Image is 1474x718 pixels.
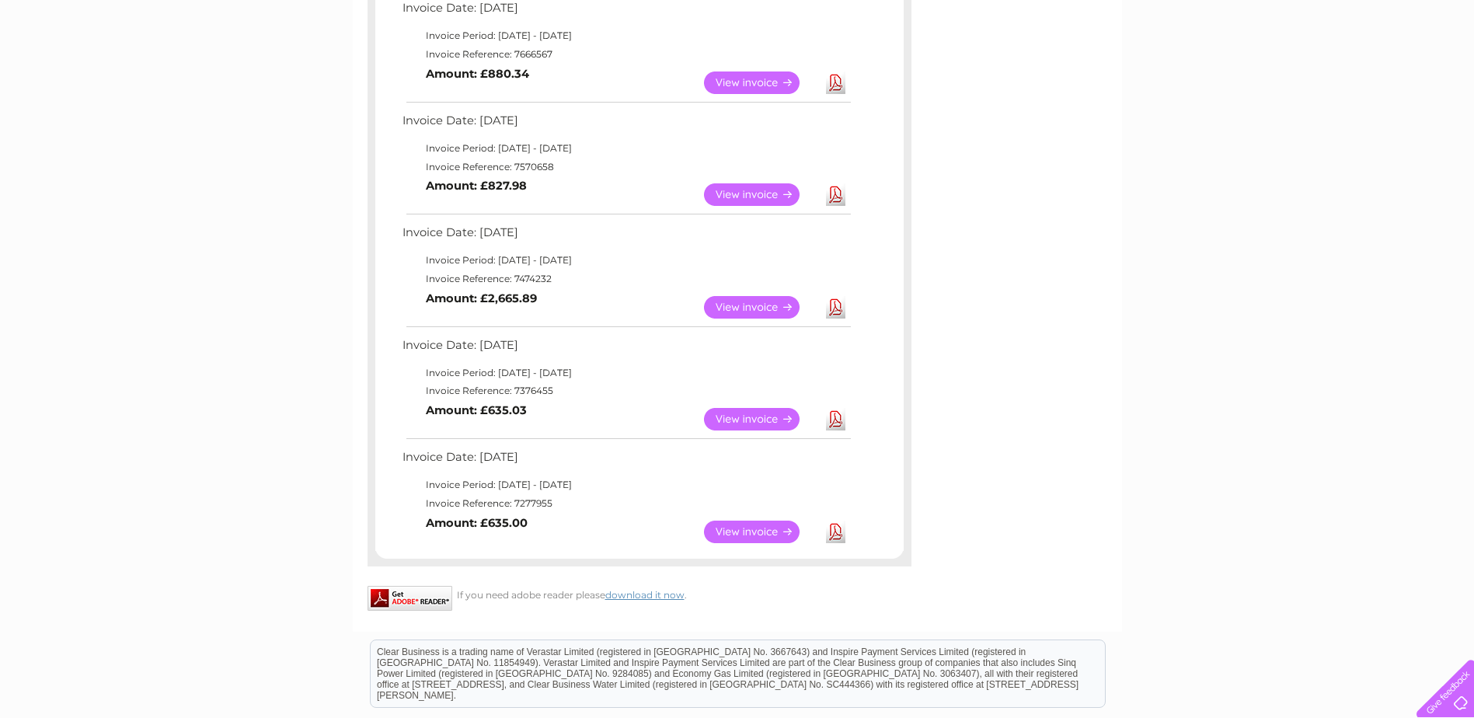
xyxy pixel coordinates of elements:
[426,403,527,417] b: Amount: £635.03
[426,516,528,530] b: Amount: £635.00
[1283,66,1329,78] a: Telecoms
[426,179,527,193] b: Amount: £827.98
[826,296,845,319] a: Download
[399,45,853,64] td: Invoice Reference: 7666567
[426,291,537,305] b: Amount: £2,665.89
[399,110,853,139] td: Invoice Date: [DATE]
[826,521,845,543] a: Download
[399,26,853,45] td: Invoice Period: [DATE] - [DATE]
[1423,66,1459,78] a: Log out
[399,270,853,288] td: Invoice Reference: 7474232
[1181,8,1288,27] a: 0333 014 3131
[399,494,853,513] td: Invoice Reference: 7277955
[704,408,818,430] a: View
[399,158,853,176] td: Invoice Reference: 7570658
[704,296,818,319] a: View
[399,222,853,251] td: Invoice Date: [DATE]
[399,382,853,400] td: Invoice Reference: 7376455
[826,408,845,430] a: Download
[368,586,911,601] div: If you need adobe reader please .
[826,183,845,206] a: Download
[704,71,818,94] a: View
[399,251,853,270] td: Invoice Period: [DATE] - [DATE]
[704,183,818,206] a: View
[1239,66,1274,78] a: Energy
[1339,66,1361,78] a: Blog
[371,9,1105,75] div: Clear Business is a trading name of Verastar Limited (registered in [GEOGRAPHIC_DATA] No. 3667643...
[399,447,853,476] td: Invoice Date: [DATE]
[426,67,529,81] b: Amount: £880.34
[605,589,685,601] a: download it now
[399,139,853,158] td: Invoice Period: [DATE] - [DATE]
[399,364,853,382] td: Invoice Period: [DATE] - [DATE]
[1371,66,1409,78] a: Contact
[704,521,818,543] a: View
[1200,66,1230,78] a: Water
[399,335,853,364] td: Invoice Date: [DATE]
[826,71,845,94] a: Download
[51,40,131,88] img: logo.png
[399,476,853,494] td: Invoice Period: [DATE] - [DATE]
